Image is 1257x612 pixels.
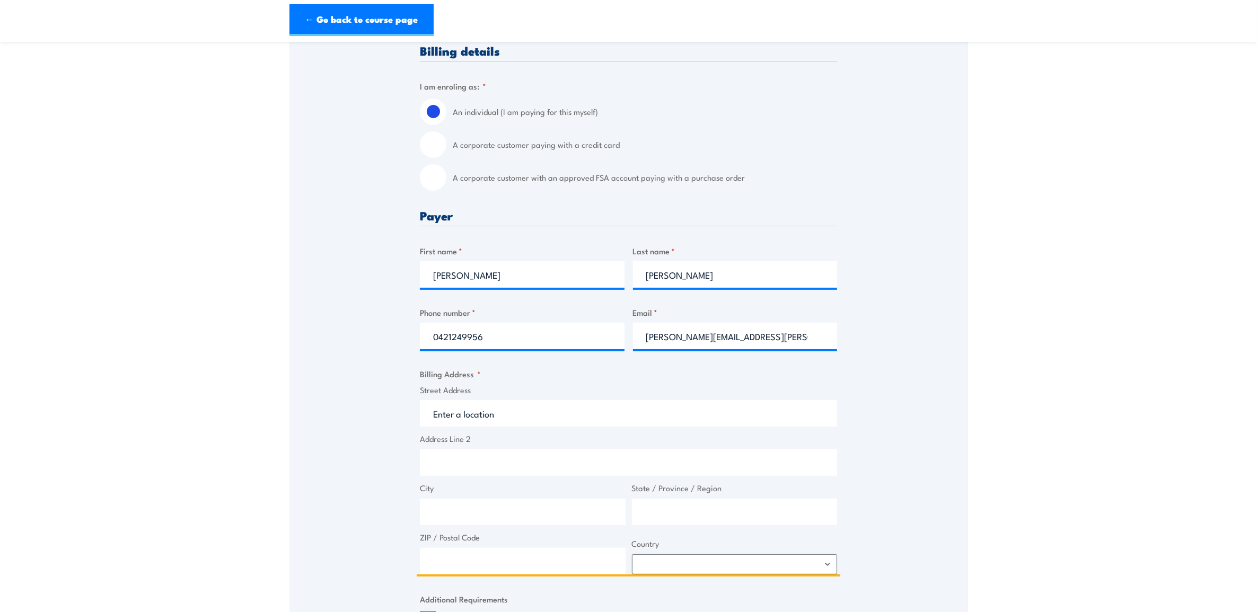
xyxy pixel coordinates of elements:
label: Email [633,306,838,318]
label: A corporate customer with an approved FSA account paying with a purchase order [453,164,837,191]
label: A corporate customer paying with a credit card [453,131,837,158]
label: Address Line 2 [420,433,837,445]
label: Country [632,538,838,550]
label: State / Province / Region [632,482,838,494]
h3: Billing details [420,45,837,57]
h3: Payer [420,209,837,221]
label: Street Address [420,384,837,396]
legend: I am enroling as: [420,80,486,92]
legend: Billing Address [420,368,481,380]
label: City [420,482,626,494]
label: First name [420,245,625,257]
label: Last name [633,245,838,257]
input: Enter a location [420,400,837,427]
a: ← Go back to course page [289,4,434,36]
legend: Additional Requirements [420,593,508,605]
label: ZIP / Postal Code [420,531,626,544]
label: Phone number [420,306,625,318]
label: An individual (I am paying for this myself) [453,99,837,125]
